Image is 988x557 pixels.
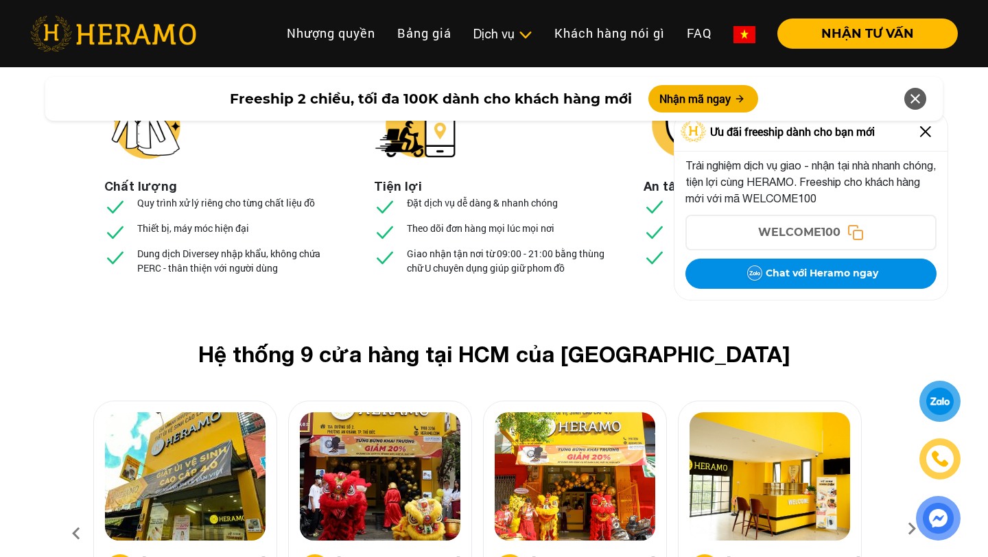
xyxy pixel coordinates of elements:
img: checked.svg [644,195,666,217]
p: Theo dõi đơn hàng mọi lúc mọi nơi [407,221,554,235]
p: Trải nghiệm dịch vụ giao - nhận tại nhà nhanh chóng, tiện lợi cùng HERAMO. Freeship cho khách hàn... [685,157,937,206]
p: Dung dịch Diversey nhập khẩu, không chứa PERC - thân thiện với người dùng [137,246,344,275]
img: checked.svg [104,195,126,217]
img: checked.svg [104,221,126,243]
img: checked.svg [644,246,666,268]
div: Dịch vụ [473,25,532,43]
img: phone-icon [932,451,948,466]
span: Freeship 2 chiều, tối đa 100K dành cho khách hàng mới [230,88,632,109]
img: subToggleIcon [518,28,532,42]
img: heramo-logo.png [30,16,196,51]
img: checked.svg [644,221,666,243]
a: phone-icon [921,440,958,477]
a: Khách hàng nói gì [543,19,676,48]
button: NHẬN TƯ VẤN [777,19,958,49]
span: WELCOME100 [758,224,840,241]
img: Zalo [744,263,766,285]
img: vn-flag.png [733,26,755,43]
img: checked.svg [374,246,396,268]
a: FAQ [676,19,722,48]
img: checked.svg [374,195,396,217]
img: checked.svg [104,246,126,268]
a: Nhượng quyền [276,19,386,48]
h2: Hệ thống 9 cửa hàng tại HCM của [GEOGRAPHIC_DATA] [115,341,873,367]
p: Thiết bị, máy móc hiện đại [137,221,249,235]
a: Bảng giá [386,19,462,48]
img: heramo-parc-villa-dai-phuoc-island-dong-nai [690,412,850,541]
p: Đặt dịch vụ dễ dàng & nhanh chóng [407,195,558,210]
span: Ưu đãi freeship dành cho bạn mới [710,123,875,140]
img: heramo-398-duong-hoang-dieu-phuong-2-quan-4 [495,412,655,541]
li: Chất lượng [104,177,177,195]
button: Nhận mã ngay [648,85,758,112]
img: Close [915,121,937,143]
li: An tâm [644,177,687,195]
li: Tiện lợi [374,177,422,195]
p: Quy trình xử lý riêng cho từng chất liệu đồ [137,195,315,210]
a: NHẬN TƯ VẤN [766,27,958,40]
p: Giao nhận tận nơi từ 09:00 - 21:00 bằng thùng chữ U chuyên dụng giúp giữ phom đồ [407,246,614,275]
img: heramo-314-le-van-viet-phuong-tang-nhon-phu-b-quan-9 [105,412,266,541]
button: Chat với Heramo ngay [685,259,937,289]
img: checked.svg [374,221,396,243]
img: heramo-15a-duong-so-2-phuong-an-khanh-thu-duc [300,412,460,541]
img: Logo [681,121,707,142]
